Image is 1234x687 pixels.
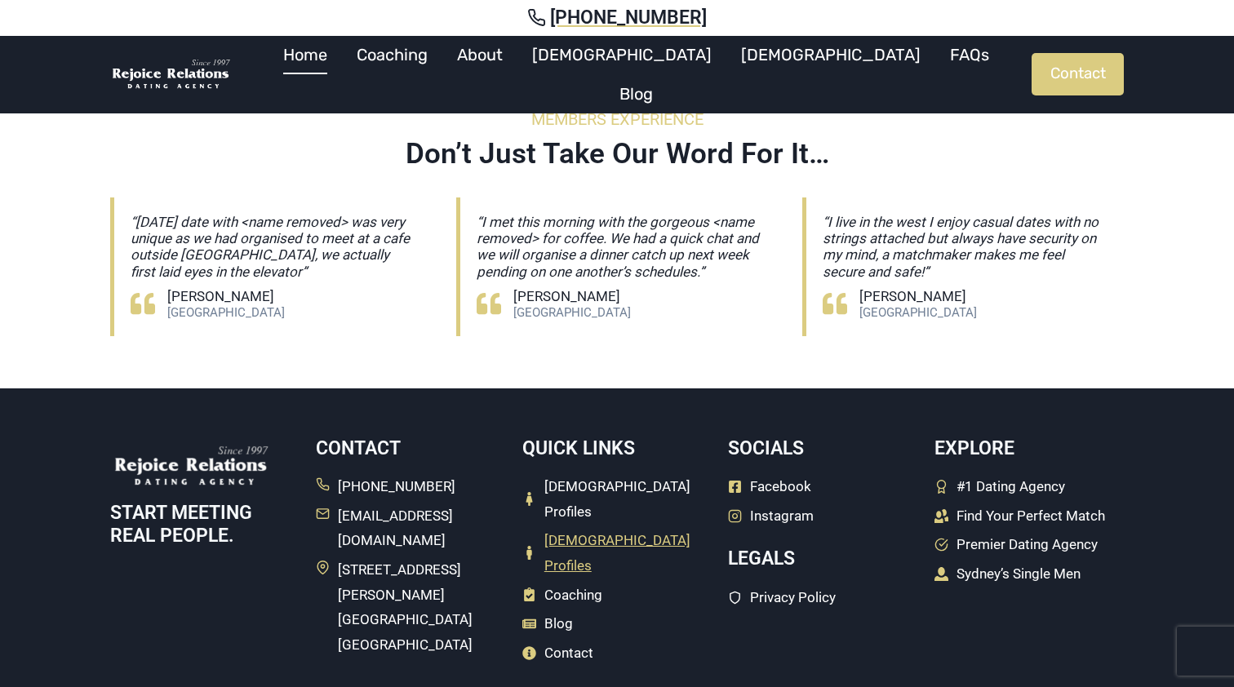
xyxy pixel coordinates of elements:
[934,474,1065,499] a: #1 Dating Agency
[544,583,602,608] span: Coaching
[728,547,917,570] h5: Legals
[934,503,1105,529] a: Find Your Perfect Match
[522,474,712,524] a: [DEMOGRAPHIC_DATA] Profiles
[605,74,668,113] a: Blog
[477,214,759,280] em: “I met this morning with the gorgeous <name removed> for coffee. We had a quick chat and we will ...
[544,611,573,636] span: Blog
[20,7,1214,29] a: [PHONE_NUMBER]
[957,532,1098,557] span: Premier Dating Agency
[110,109,1124,129] h6: Members experience
[316,503,505,553] a: [EMAIL_ADDRESS][DOMAIN_NAME]
[513,288,631,304] div: [PERSON_NAME]
[750,585,836,610] span: Privacy Policy
[544,528,712,578] span: [DEMOGRAPHIC_DATA] Profiles
[823,214,1099,280] em: “I live in the west I enjoy casual dates with no strings attached but always have security on my ...
[728,437,917,460] h5: Socials
[550,7,707,29] span: [PHONE_NUMBER]
[1032,53,1124,95] a: Contact
[957,561,1081,587] span: Sydney’s Single Men
[110,58,233,91] img: Rejoice Relations
[522,437,712,460] h5: Quick Links
[934,561,1081,587] a: Sydney’s Single Men
[934,532,1098,557] a: Premier Dating Agency
[544,474,712,524] span: [DEMOGRAPHIC_DATA] Profiles
[934,437,1124,460] h5: Explore
[338,474,455,499] span: [PHONE_NUMBER]
[513,305,631,320] div: [GEOGRAPHIC_DATA]
[522,640,593,666] a: Contact
[338,557,505,657] span: [STREET_ADDRESS][PERSON_NAME] [GEOGRAPHIC_DATA] [GEOGRAPHIC_DATA]
[131,214,410,280] em: “[DATE] date with <name removed> was very unique as we had organised to meet at a cafe outside [G...
[750,503,814,529] span: Instagram
[269,35,342,74] a: Home
[167,305,285,320] div: [GEOGRAPHIC_DATA]
[728,585,836,610] a: Privacy Policy
[957,503,1105,529] span: Find Your Perfect Match
[167,288,285,304] div: [PERSON_NAME]
[442,35,517,74] a: About
[935,35,1004,74] a: FAQs
[338,503,505,553] span: [EMAIL_ADDRESS][DOMAIN_NAME]
[316,437,505,460] h5: Contact
[957,474,1065,499] span: #1 Dating Agency
[342,35,442,74] a: Coaching
[544,640,593,666] span: Contact
[728,474,811,499] a: Facebook
[517,35,726,74] a: [DEMOGRAPHIC_DATA]
[522,528,712,578] a: [DEMOGRAPHIC_DATA] Profiles
[522,611,573,636] a: Blog
[110,502,300,547] h5: START MEETING REAL PEOPLE.
[110,137,1124,171] h2: Don’t just take our word for it…
[316,474,455,499] a: [PHONE_NUMBER]
[750,474,811,499] span: Facebook
[859,288,977,304] div: [PERSON_NAME]
[859,305,977,320] div: [GEOGRAPHIC_DATA]
[726,35,935,74] a: [DEMOGRAPHIC_DATA]
[241,35,1032,113] nav: Primary Navigation
[522,583,602,608] a: Coaching
[728,503,814,529] a: Instagram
